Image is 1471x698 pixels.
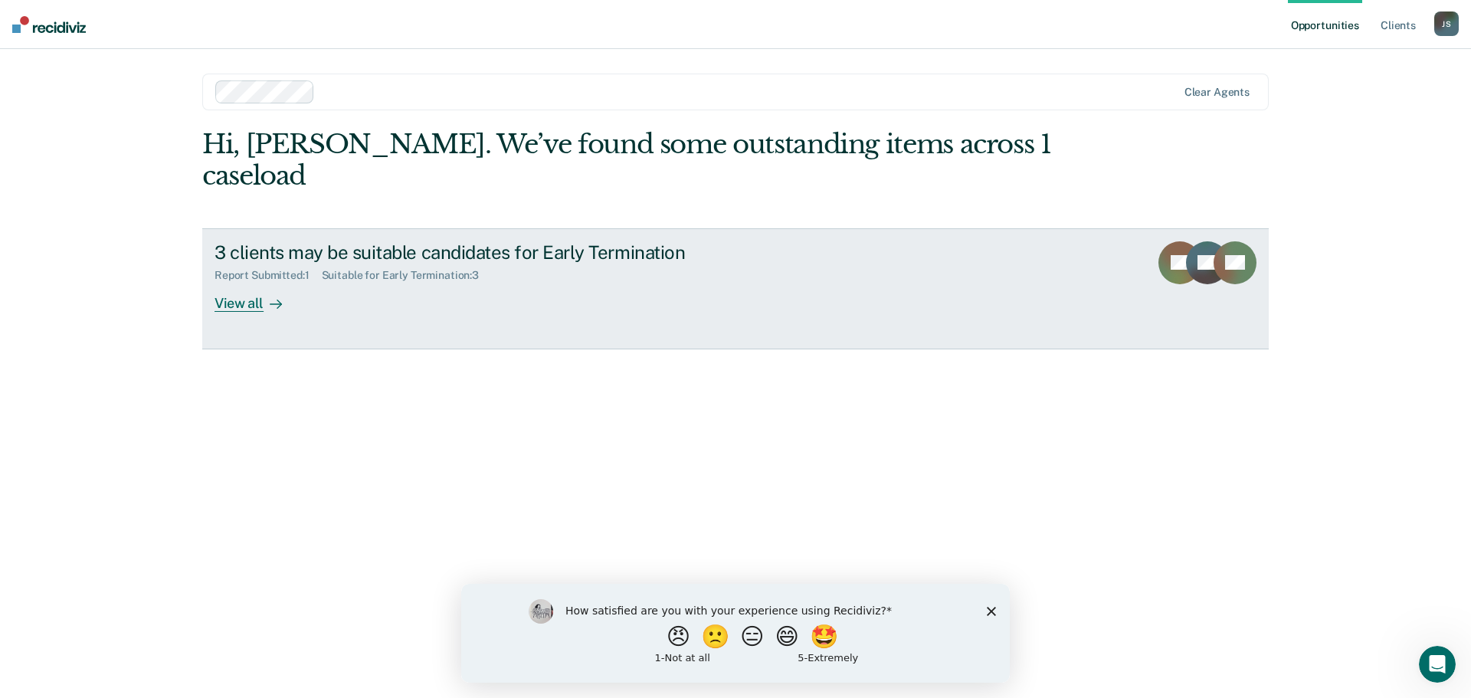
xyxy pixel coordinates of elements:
div: Report Submitted : 1 [215,269,322,282]
a: 3 clients may be suitable candidates for Early TerminationReport Submitted:1Suitable for Early Te... [202,228,1269,349]
div: Hi, [PERSON_NAME]. We’ve found some outstanding items across 1 caseload [202,129,1056,192]
div: Suitable for Early Termination : 3 [322,269,492,282]
div: 3 clients may be suitable candidates for Early Termination [215,241,752,264]
img: Recidiviz [12,16,86,33]
button: JS [1434,11,1459,36]
iframe: Intercom live chat [1419,646,1456,683]
div: View all [215,282,300,312]
iframe: Survey by Kim from Recidiviz [461,584,1010,683]
div: Clear agents [1184,86,1250,99]
div: J S [1434,11,1459,36]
